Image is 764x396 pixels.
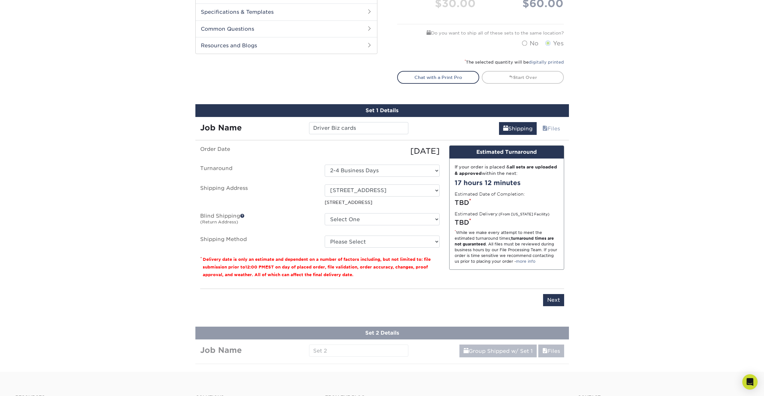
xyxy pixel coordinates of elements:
h2: Common Questions [196,20,377,37]
h2: Specifications & Templates [196,4,377,20]
a: Files [538,345,564,357]
span: 12:00 PM [245,265,265,269]
label: Shipping Address [195,184,320,206]
label: Blind Shipping [195,213,320,228]
input: Enter a job name [309,122,408,134]
div: While we make every attempt to meet the estimated turnaround times; . All files must be reviewed ... [455,230,559,264]
input: Next [543,294,564,306]
a: digitally printed [529,60,564,65]
div: Estimated Turnaround [450,146,564,159]
a: Start Over [482,71,564,84]
label: Order Date [195,145,320,157]
small: The selected quantity will be [465,60,564,65]
a: Shipping [499,122,537,135]
label: Estimated Date of Completion: [455,191,525,197]
div: TBD [455,218,559,227]
label: Shipping Method [195,236,320,248]
label: Turnaround [195,165,320,177]
div: TBD [455,198,559,207]
div: Open Intercom Messenger [742,374,758,390]
a: Group Shipped w/ Set 1 [459,345,537,357]
small: Delivery date is only an estimate and dependent on a number of factors including, but not limited... [203,257,431,277]
div: [DATE] [320,145,444,157]
a: Chat with a Print Pro [397,71,479,84]
div: Set 1 Details [195,104,569,117]
small: (From [US_STATE] Facility) [499,212,549,216]
p: [STREET_ADDRESS] [325,199,440,206]
span: shipping [503,126,508,132]
span: shipping [464,348,469,354]
small: (Return Address) [200,220,238,224]
strong: Job Name [200,123,242,132]
div: 17 hours 12 minutes [455,178,559,188]
strong: turnaround times are not guaranteed [455,236,554,246]
span: files [542,348,548,354]
div: If your order is placed & within the next: [455,164,559,177]
h2: Resources and Blogs [196,37,377,54]
a: Files [538,122,564,135]
span: files [542,126,548,132]
a: more info [516,259,535,264]
label: Estimated Delivery: [455,211,549,217]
